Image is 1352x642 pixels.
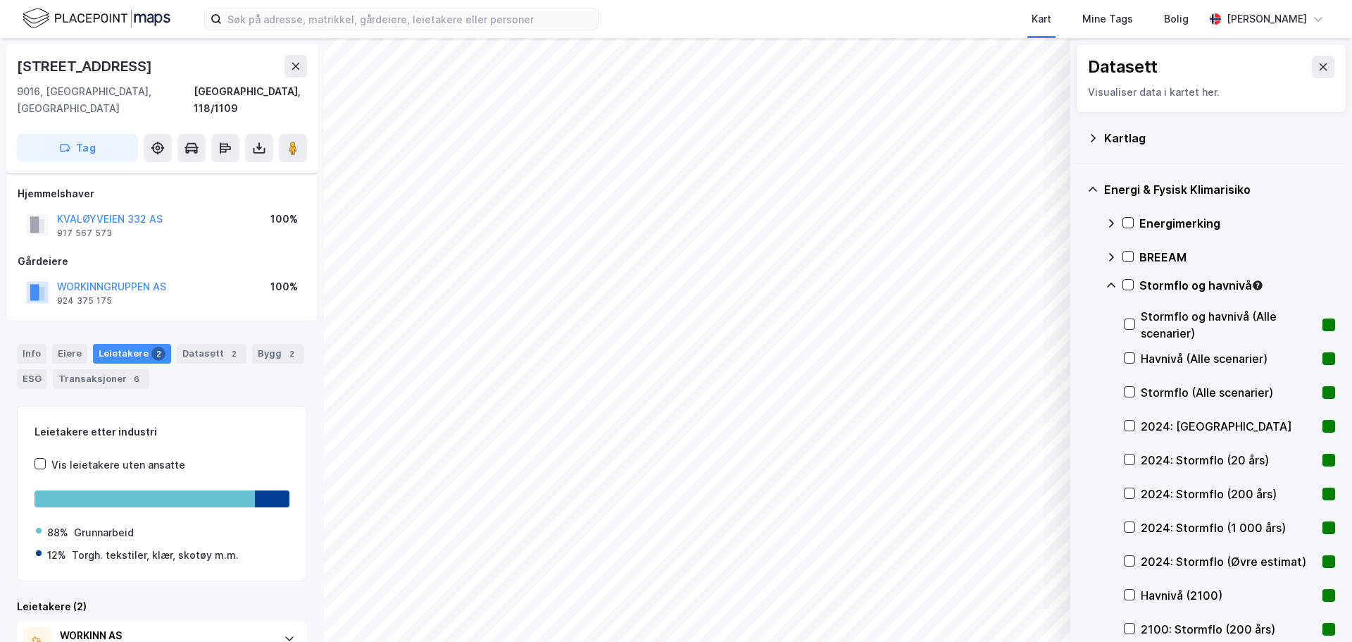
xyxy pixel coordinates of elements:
[72,547,239,564] div: Torgh. tekstiler, klær, skotøy m.m.
[177,344,246,364] div: Datasett
[1282,574,1352,642] div: Kontrollprogram for chat
[18,185,306,202] div: Hjemmelshaver
[1082,11,1133,27] div: Mine Tags
[17,55,155,78] div: [STREET_ADDRESS]
[284,347,299,361] div: 2
[1139,277,1335,294] div: Stormflo og havnivå
[1088,56,1158,78] div: Datasett
[252,344,304,364] div: Bygg
[17,83,194,117] div: 9016, [GEOGRAPHIC_DATA], [GEOGRAPHIC_DATA]
[1251,279,1264,292] div: Tooltip anchor
[1141,418,1317,435] div: 2024: [GEOGRAPHIC_DATA]
[1141,350,1317,367] div: Havnivå (Alle scenarier)
[18,253,306,270] div: Gårdeiere
[1141,384,1317,401] div: Stormflo (Alle scenarier)
[57,295,112,307] div: 924 375 175
[222,8,598,30] input: Søk på adresse, matrikkel, gårdeiere, leietakere eller personer
[1141,519,1317,536] div: 2024: Stormflo (1 000 års)
[17,369,47,389] div: ESG
[194,83,307,117] div: [GEOGRAPHIC_DATA], 118/1109
[17,344,46,364] div: Info
[1141,621,1317,638] div: 2100: Stormflo (200 års)
[1139,249,1335,266] div: BREEAM
[47,547,66,564] div: 12%
[1032,11,1051,27] div: Kart
[227,347,241,361] div: 2
[47,524,68,541] div: 88%
[74,524,134,541] div: Grunnarbeid
[1141,553,1317,570] div: 2024: Stormflo (Øvre estimat)
[1139,215,1335,232] div: Energimerking
[130,372,144,386] div: 6
[35,424,289,440] div: Leietakere etter industri
[51,457,185,474] div: Vis leietakere uten ansatte
[1088,84,1334,101] div: Visualiser data i kartet her.
[1104,181,1335,198] div: Energi & Fysisk Klimarisiko
[23,6,170,31] img: logo.f888ab2527a4732fd821a326f86c7f29.svg
[1141,308,1317,342] div: Stormflo og havnivå (Alle scenarier)
[1141,452,1317,469] div: 2024: Stormflo (20 års)
[17,134,138,162] button: Tag
[270,278,298,295] div: 100%
[1141,587,1317,604] div: Havnivå (2100)
[17,598,307,615] div: Leietakere (2)
[270,211,298,228] div: 100%
[1104,130,1335,147] div: Kartlag
[52,344,87,364] div: Eiere
[57,228,112,239] div: 917 567 573
[1227,11,1307,27] div: [PERSON_NAME]
[53,369,149,389] div: Transaksjoner
[1282,574,1352,642] iframe: Chat Widget
[151,347,165,361] div: 2
[1164,11,1189,27] div: Bolig
[1141,486,1317,502] div: 2024: Stormflo (200 års)
[93,344,171,364] div: Leietakere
